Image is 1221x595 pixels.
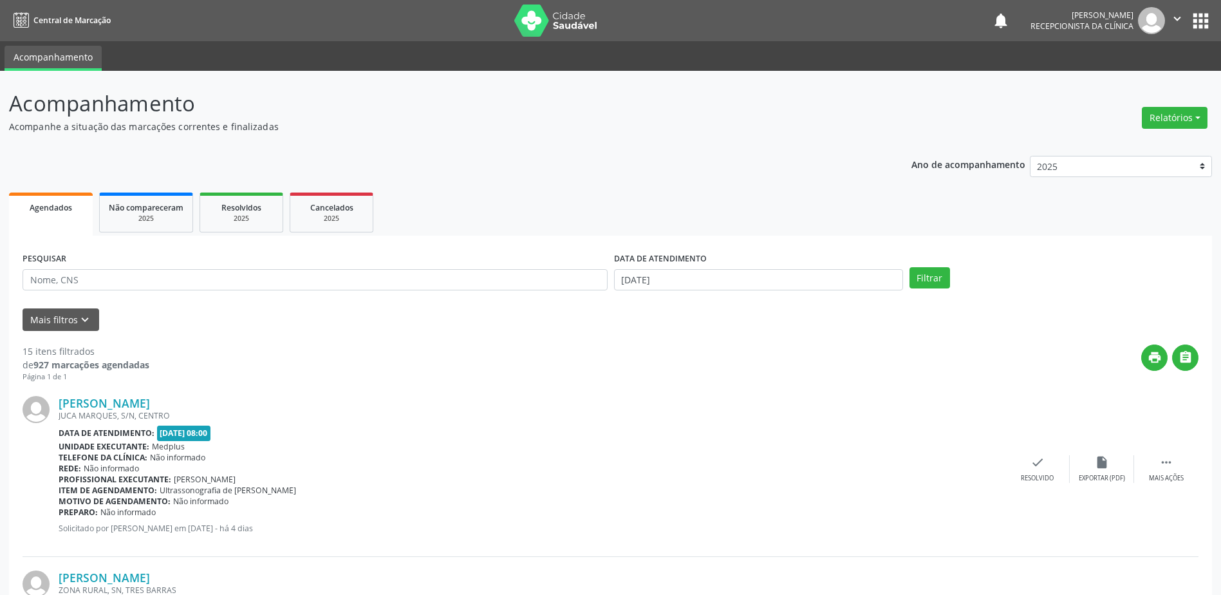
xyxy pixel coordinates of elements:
[5,46,102,71] a: Acompanhamento
[1079,474,1125,483] div: Exportar (PDF)
[100,507,156,518] span: Não informado
[9,88,851,120] p: Acompanhamento
[221,202,261,213] span: Resolvidos
[209,214,274,223] div: 2025
[23,249,66,269] label: PESQUISAR
[59,463,81,474] b: Rede:
[299,214,364,223] div: 2025
[1138,7,1165,34] img: img
[173,496,228,507] span: Não informado
[911,156,1025,172] p: Ano de acompanhamento
[23,269,608,291] input: Nome, CNS
[109,202,183,213] span: Não compareceram
[59,452,147,463] b: Telefone da clínica:
[59,396,150,410] a: [PERSON_NAME]
[1030,455,1045,469] i: check
[909,267,950,289] button: Filtrar
[1095,455,1109,469] i: insert_drive_file
[59,474,171,485] b: Profissional executante:
[157,426,211,440] span: [DATE] 08:00
[1148,350,1162,364] i: print
[30,202,72,213] span: Agendados
[1149,474,1184,483] div: Mais ações
[59,485,157,496] b: Item de agendamento:
[1170,12,1184,26] i: 
[59,571,150,585] a: [PERSON_NAME]
[23,358,149,372] div: de
[152,441,185,452] span: Medplus
[23,345,149,358] div: 15 itens filtrados
[78,313,92,327] i: keyboard_arrow_down
[59,428,154,439] b: Data de atendimento:
[33,15,111,26] span: Central de Marcação
[59,523,1005,534] p: Solicitado por [PERSON_NAME] em [DATE] - há 4 dias
[23,372,149,382] div: Página 1 de 1
[59,507,98,518] b: Preparo:
[1030,10,1133,21] div: [PERSON_NAME]
[150,452,205,463] span: Não informado
[1189,10,1212,32] button: apps
[59,496,171,507] b: Motivo de agendamento:
[23,308,99,331] button: Mais filtroskeyboard_arrow_down
[160,485,296,496] span: Ultrassonografia de [PERSON_NAME]
[614,249,707,269] label: DATA DE ATENDIMENTO
[9,10,111,31] a: Central de Marcação
[614,269,903,291] input: Selecione um intervalo
[1141,345,1168,371] button: print
[1021,474,1054,483] div: Resolvido
[992,12,1010,30] button: notifications
[1179,350,1193,364] i: 
[1142,107,1207,129] button: Relatórios
[59,410,1005,421] div: JUCA MARQUES, S/N, CENTRO
[84,463,139,474] span: Não informado
[1030,21,1133,32] span: Recepcionista da clínica
[174,474,236,485] span: [PERSON_NAME]
[9,120,851,133] p: Acompanhe a situação das marcações correntes e finalizadas
[1172,345,1198,371] button: 
[310,202,353,213] span: Cancelados
[33,359,149,371] strong: 927 marcações agendadas
[1165,7,1189,34] button: 
[59,441,149,452] b: Unidade executante:
[23,396,50,423] img: img
[1159,455,1173,469] i: 
[109,214,183,223] div: 2025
